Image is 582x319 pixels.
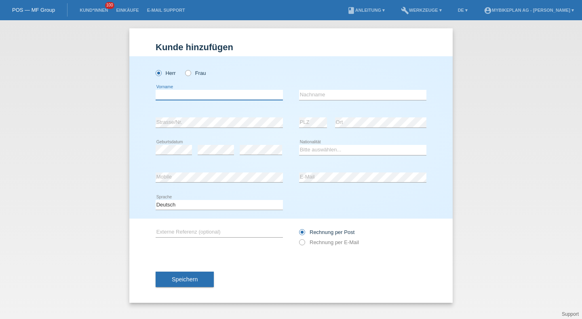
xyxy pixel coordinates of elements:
label: Herr [156,70,176,76]
a: account_circleMybikeplan AG - [PERSON_NAME] ▾ [480,8,578,13]
input: Rechnung per E-Mail [299,239,304,249]
i: account_circle [484,6,492,15]
input: Herr [156,70,161,75]
i: build [401,6,409,15]
i: book [347,6,355,15]
a: Support [562,311,579,317]
label: Rechnung per Post [299,229,354,235]
span: 100 [105,2,115,9]
h1: Kunde hinzufügen [156,42,426,52]
a: POS — MF Group [12,7,55,13]
a: Kund*innen [76,8,112,13]
a: buildWerkzeuge ▾ [397,8,446,13]
input: Frau [185,70,190,75]
input: Rechnung per Post [299,229,304,239]
span: Speichern [172,276,198,283]
a: bookAnleitung ▾ [343,8,389,13]
a: E-Mail Support [143,8,189,13]
a: Einkäufe [112,8,143,13]
button: Speichern [156,272,214,287]
label: Frau [185,70,206,76]
a: DE ▾ [454,8,472,13]
label: Rechnung per E-Mail [299,239,359,245]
